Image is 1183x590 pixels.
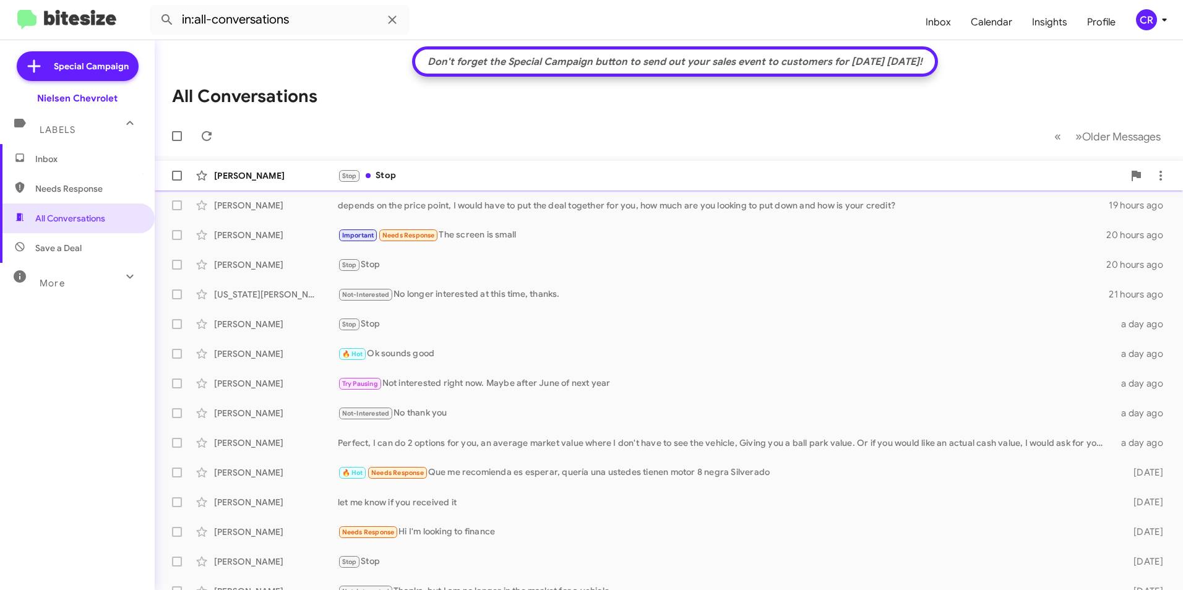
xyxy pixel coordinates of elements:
div: Not interested right now. Maybe after June of next year [338,377,1114,391]
span: Important [342,231,374,239]
div: Stop [338,555,1114,569]
div: Hi I'm looking to finance [338,525,1114,539]
div: [PERSON_NAME] [214,526,338,538]
div: [PERSON_NAME] [214,407,338,419]
div: Stop [338,317,1114,331]
button: CR [1125,9,1169,30]
div: [PERSON_NAME] [214,199,338,212]
div: No longer interested at this time, thanks. [338,288,1109,302]
a: Inbox [916,4,961,40]
div: [PERSON_NAME] [214,496,338,508]
div: Nielsen Chevrolet [37,92,118,105]
span: Stop [342,261,357,269]
div: let me know if you received it [338,496,1114,508]
span: Needs Response [371,469,424,477]
span: All Conversations [35,212,105,224]
a: Profile [1077,4,1125,40]
span: Special Campaign [54,60,129,72]
span: Needs Response [342,528,395,536]
a: Special Campaign [17,51,139,81]
span: 🔥 Hot [342,350,363,358]
div: a day ago [1114,437,1173,449]
span: » [1075,129,1082,144]
div: depends on the price point, I would have to put the deal together for you, how much are you looki... [338,199,1109,212]
div: [PERSON_NAME] [214,169,338,182]
div: No thank you [338,406,1114,421]
span: Stop [342,558,357,566]
div: a day ago [1114,318,1173,330]
div: a day ago [1114,348,1173,360]
div: a day ago [1114,407,1173,419]
div: [PERSON_NAME] [214,437,338,449]
div: a day ago [1114,377,1173,390]
span: Not-Interested [342,291,390,299]
div: 20 hours ago [1106,229,1173,241]
div: [DATE] [1114,496,1173,508]
span: Inbox [35,153,140,165]
a: Insights [1022,4,1077,40]
div: [PERSON_NAME] [214,466,338,479]
span: Stop [342,172,357,180]
span: Not-Interested [342,409,390,417]
span: Save a Deal [35,242,82,254]
div: [DATE] [1114,466,1173,479]
div: Perfect, I can do 2 options for you, an average market value where I don't have to see the vehicl... [338,437,1114,449]
div: [DATE] [1114,555,1173,568]
span: « [1054,129,1061,144]
input: Search [150,5,410,35]
button: Next [1068,124,1168,149]
div: [PERSON_NAME] [214,377,338,390]
div: 21 hours ago [1109,288,1173,301]
div: [PERSON_NAME] [214,318,338,330]
a: Calendar [961,4,1022,40]
div: 19 hours ago [1109,199,1173,212]
span: More [40,278,65,289]
div: The screen is small [338,228,1106,242]
div: [PERSON_NAME] [214,348,338,360]
div: Don't forget the Special Campaign button to send out your sales event to customers for [DATE] [DA... [421,56,929,68]
div: Stop [338,169,1124,183]
div: [US_STATE][PERSON_NAME] [214,288,338,301]
div: Que me recomienda es esperar, quería una ustedes tienen motor 8 negra Silverado [338,466,1114,480]
span: 🔥 Hot [342,469,363,477]
div: Stop [338,258,1106,272]
span: Labels [40,124,75,135]
div: Ok sounds good [338,347,1114,361]
span: Needs Response [35,182,140,195]
button: Previous [1047,124,1069,149]
span: Stop [342,320,357,328]
div: CR [1136,9,1157,30]
nav: Page navigation example [1047,124,1168,149]
span: Older Messages [1082,130,1161,143]
h1: All Conversations [172,87,317,106]
span: Try Pausing [342,380,378,388]
div: [DATE] [1114,526,1173,538]
div: [PERSON_NAME] [214,555,338,568]
span: Needs Response [382,231,435,239]
div: [PERSON_NAME] [214,259,338,271]
div: [PERSON_NAME] [214,229,338,241]
div: 20 hours ago [1106,259,1173,271]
